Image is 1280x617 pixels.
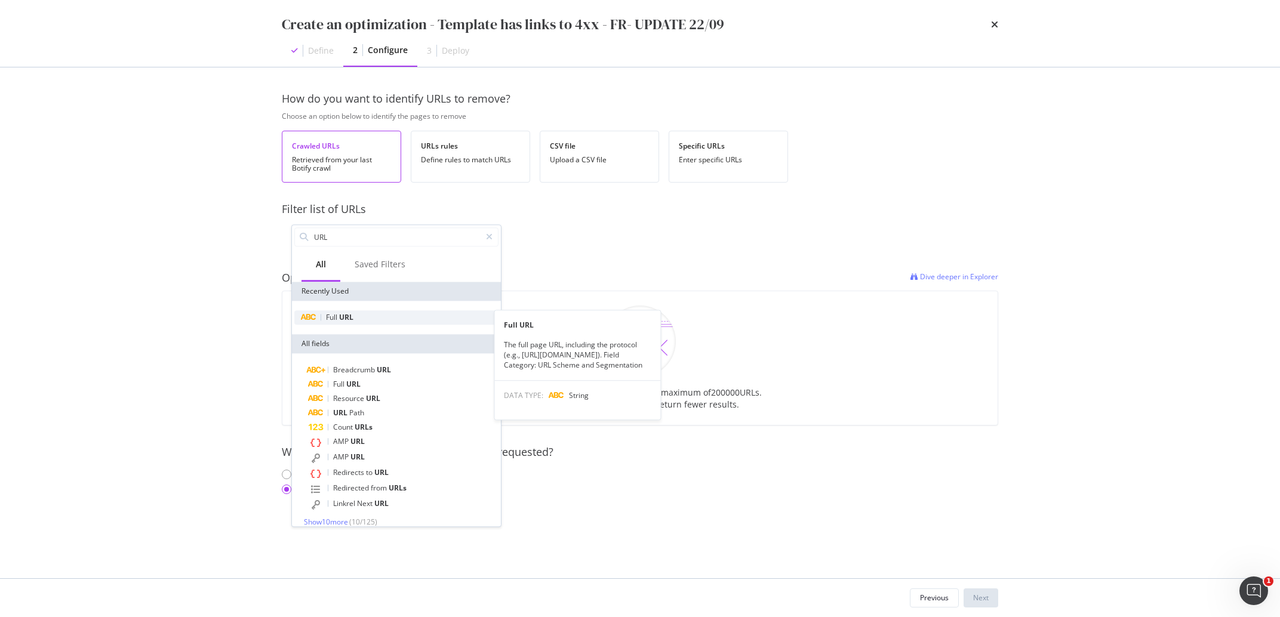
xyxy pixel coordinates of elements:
[333,422,355,432] span: Count
[679,156,778,164] div: Enter specific URLs
[920,272,998,282] span: Dive deeper in Explorer
[349,408,364,418] span: Path
[366,467,374,477] span: to
[333,467,366,477] span: Redirects
[355,422,373,432] span: URLs
[374,498,389,508] span: URL
[292,334,501,353] div: All fields
[371,483,389,493] span: from
[282,270,404,286] div: Optimized URLs (318486)
[964,588,998,607] button: Next
[991,14,998,35] div: times
[282,14,724,35] div: Create an optimization - Template has links to 4xx - FR- UPDATE 22/09
[494,320,660,330] div: Full URL
[339,312,353,322] span: URL
[679,141,778,151] div: Specific URLs
[282,445,998,460] div: What should happen when these URLs are requested?
[292,282,501,301] div: Recently Used
[377,365,391,375] span: URL
[1239,576,1268,605] iframe: Intercom live chat
[389,483,407,493] span: URLs
[504,390,543,400] span: DATA TYPE:
[282,91,998,107] div: How do you want to identify URLs to remove?
[333,408,349,418] span: URL
[350,436,365,446] span: URL
[333,379,346,389] span: Full
[920,593,949,603] div: Previous
[368,44,408,56] div: Configure
[304,517,348,527] span: Show 10 more
[973,593,989,603] div: Next
[569,390,589,400] span: String
[494,340,660,370] div: The full page URL, including the protocol (e.g., [URL][DOMAIN_NAME]). Field Category: URL Scheme ...
[421,156,520,164] div: Define rules to match URLs
[550,141,649,151] div: CSV file
[427,45,432,57] div: 3
[366,393,380,403] span: URL
[282,202,998,217] div: Filter list of URLs
[604,306,676,377] img: D9gk-hiz.png
[292,141,391,151] div: Crawled URLs
[346,379,361,389] span: URL
[308,45,334,57] div: Define
[282,112,998,121] div: Choose an option below to identify the pages to remove
[550,156,649,164] div: Upload a CSV file
[333,452,350,462] span: AMP
[353,44,358,56] div: 2
[333,498,357,508] span: Linkrel
[333,393,366,403] span: Resource
[333,365,377,375] span: Breadcrumb
[282,485,998,495] div: Don't add a noindex tag
[355,258,405,270] div: Saved Filters
[326,312,339,322] span: Full
[442,45,469,57] div: Deploy
[333,436,350,446] span: AMP
[374,467,389,477] span: URL
[292,156,391,172] div: Retrieved from your last Botify crawl
[313,228,481,246] input: Search by field name
[421,141,520,151] div: URLs rules
[316,258,326,270] div: All
[349,517,377,527] span: ( 10 / 125 )
[910,270,998,286] a: Dive deeper in Explorer
[357,498,374,508] span: Next
[333,483,371,493] span: Redirected
[282,470,998,480] div: Add a noindex tag
[350,452,365,462] span: URL
[1264,576,1273,586] span: 1
[910,588,959,607] button: Previous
